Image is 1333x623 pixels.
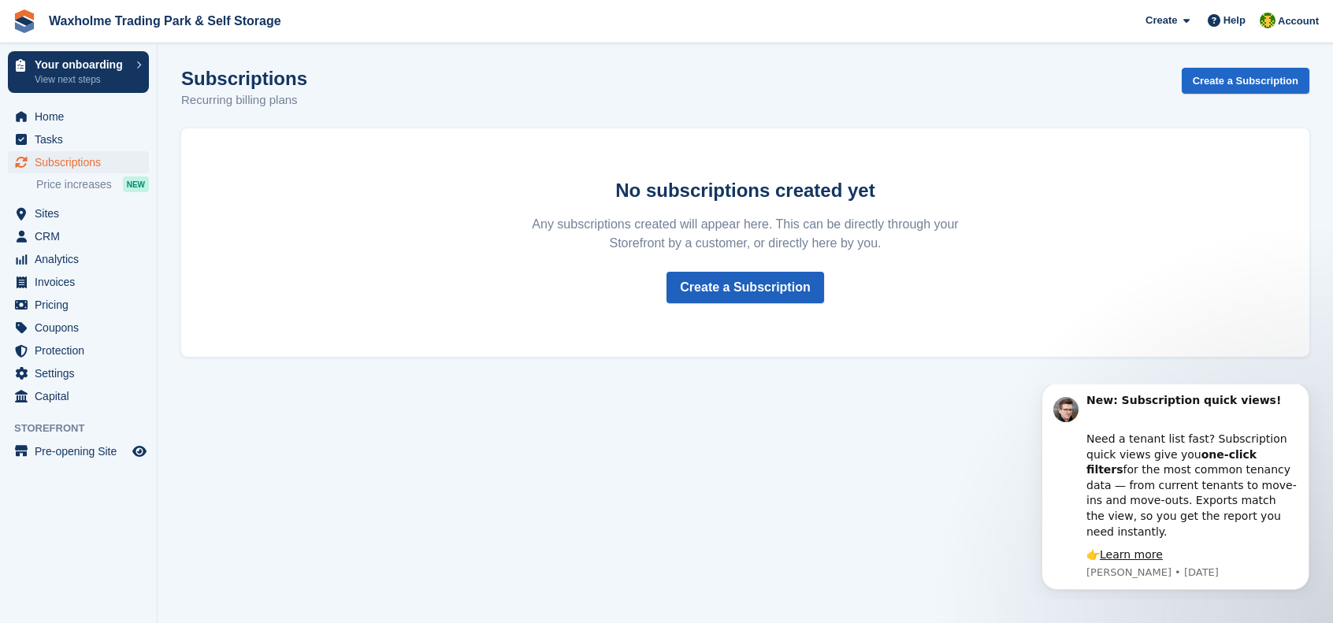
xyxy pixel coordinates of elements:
[35,106,129,128] span: Home
[35,271,129,293] span: Invoices
[35,128,129,150] span: Tasks
[35,13,61,38] img: Profile image for Steven
[35,385,129,407] span: Capital
[35,440,129,462] span: Pre-opening Site
[123,176,149,192] div: NEW
[35,362,129,384] span: Settings
[35,151,129,173] span: Subscriptions
[35,72,128,87] p: View next steps
[8,294,149,316] a: menu
[1182,68,1309,94] a: Create a Subscription
[8,128,149,150] a: menu
[181,68,307,89] h1: Subscriptions
[69,181,280,195] p: Message from Steven, sent 3d ago
[35,225,129,247] span: CRM
[8,339,149,362] a: menu
[69,163,280,179] div: 👉
[36,177,112,192] span: Price increases
[35,317,129,339] span: Coupons
[8,225,149,247] a: menu
[35,248,129,270] span: Analytics
[1145,13,1177,28] span: Create
[8,106,149,128] a: menu
[35,294,129,316] span: Pricing
[14,421,157,436] span: Storefront
[130,442,149,461] a: Preview store
[35,339,129,362] span: Protection
[8,440,149,462] a: menu
[8,248,149,270] a: menu
[1223,13,1246,28] span: Help
[8,385,149,407] a: menu
[69,9,280,179] div: Message content
[615,180,874,201] strong: No subscriptions created yet
[8,362,149,384] a: menu
[69,32,280,155] div: Need a tenant list fast? Subscription quick views give you for the most common tenancy data — fro...
[36,176,149,193] a: Price increases NEW
[35,59,128,70] p: Your onboarding
[1260,13,1275,28] img: Waxholme Self Storage
[43,8,288,34] a: Waxholme Trading Park & Self Storage
[1278,13,1319,29] span: Account
[69,9,263,22] b: New: Subscription quick views!
[35,202,129,224] span: Sites
[82,164,145,176] a: Learn more
[1018,384,1333,599] iframe: Intercom notifications message
[13,9,36,33] img: stora-icon-8386f47178a22dfd0bd8f6a31ec36ba5ce8667c1dd55bd0f319d3a0aa187defe.svg
[666,272,823,303] a: Create a Subscription
[515,215,975,253] p: Any subscriptions created will appear here. This can be directly through your Storefront by a cus...
[181,91,307,109] p: Recurring billing plans
[8,151,149,173] a: menu
[8,317,149,339] a: menu
[8,271,149,293] a: menu
[8,202,149,224] a: menu
[8,51,149,93] a: Your onboarding View next steps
